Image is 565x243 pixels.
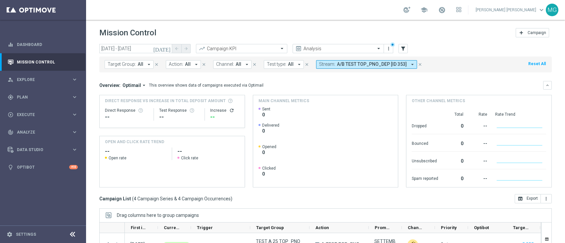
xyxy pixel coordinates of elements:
[166,60,201,69] button: Action: All arrow_drop_down
[153,46,171,52] i: [DATE]
[293,44,384,53] ng-select: Analysis
[71,129,78,135] i: keyboard_arrow_right
[262,144,276,149] span: Opened
[71,94,78,100] i: keyboard_arrow_right
[193,61,199,67] i: arrow_drop_down
[262,166,276,171] span: Clicked
[231,196,232,202] span: )
[417,61,423,68] button: close
[105,139,164,145] h4: OPEN AND CLICK RATE TREND
[181,44,191,53] button: arrow_forward
[122,82,141,88] span: Optimail
[117,213,199,218] span: Drag columns here to group campaigns
[515,194,541,203] button: open_in_browser Export
[7,165,78,170] button: lightbulb Optibot +10
[7,231,13,237] i: settings
[528,30,546,35] span: Campaign
[412,138,438,148] div: Bounced
[305,62,309,67] i: close
[17,36,78,53] a: Dashboard
[141,82,147,88] i: arrow_drop_down
[8,53,78,71] div: Mission Control
[256,225,284,230] span: Target Group
[71,111,78,118] i: keyboard_arrow_right
[159,113,200,121] div: --
[262,112,270,118] span: 0
[385,45,392,53] button: more_vert
[172,44,181,53] button: arrow_back
[184,46,188,51] i: arrow_forward
[105,113,148,121] div: --
[169,61,183,67] span: Action:
[412,98,465,104] h4: Other channel metrics
[185,61,191,67] span: All
[262,149,276,155] span: 0
[375,225,391,230] span: Promotions
[8,164,14,170] i: lightbulb
[267,61,286,67] span: Test type:
[8,42,14,48] i: equalizer
[7,112,78,117] button: play_circle_outline Execute keyboard_arrow_right
[244,61,250,67] i: arrow_drop_down
[471,155,487,166] div: --
[17,53,78,71] a: Mission Control
[71,76,78,83] i: keyboard_arrow_right
[262,106,270,112] span: Sent
[446,173,463,183] div: 0
[412,155,438,166] div: Unsubscribed
[446,155,463,166] div: 0
[471,138,487,148] div: --
[259,98,309,104] h4: Main channel metrics
[149,82,263,88] div: This overview shows data of campaigns executed via Optimail
[8,77,14,83] i: person_search
[105,98,226,104] span: Direct Response VS Increase In Total Deposit Amount
[99,82,120,88] h3: Overview:
[516,28,549,37] button: add Campaign
[474,225,489,230] span: Optibot
[518,196,523,201] i: open_in_browser
[316,60,417,69] button: Stream: A/B TEST TOP_PNO_DEP [ID 353] arrow_drop_down
[174,46,179,51] i: arrow_back
[546,4,558,16] div: MG
[337,61,407,67] span: A/B TEST TOP_PNO_DEP [ID 353]
[7,95,78,100] button: gps_fixed Plan keyboard_arrow_right
[17,158,69,176] a: Optibot
[408,225,424,230] span: Channel
[288,61,294,67] span: All
[8,94,71,100] div: Plan
[8,147,71,153] div: Data Studio
[441,225,457,230] span: Priority
[446,138,463,148] div: 0
[264,60,304,69] button: Test type: All arrow_drop_down
[17,113,71,117] span: Execute
[7,60,78,65] button: Mission Control
[495,112,546,117] div: Rate Trend
[319,61,335,67] span: Stream:
[304,61,310,68] button: close
[315,225,329,230] span: Action
[513,225,529,230] span: Targeted Customers
[471,112,487,117] div: Rate
[99,44,172,53] input: Select date range
[105,60,154,69] button: Target Group: All arrow_drop_down
[159,108,200,113] div: Test Response
[8,158,78,176] div: Optibot
[471,173,487,183] div: --
[197,225,213,230] span: Trigger
[17,78,71,82] span: Explore
[296,61,302,67] i: arrow_drop_down
[400,46,406,52] i: filter_alt
[229,108,234,113] button: refresh
[236,61,241,67] span: All
[17,95,71,99] span: Plan
[132,196,134,202] span: (
[412,120,438,131] div: Dropped
[528,60,546,67] button: Reset All
[252,61,258,68] button: close
[543,196,549,201] i: more_vert
[7,77,78,82] div: person_search Explore keyboard_arrow_right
